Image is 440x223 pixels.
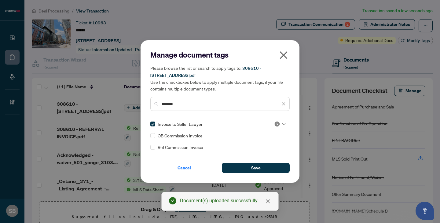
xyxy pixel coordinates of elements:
[150,50,290,60] h2: Manage document tags
[251,163,261,173] span: Save
[150,65,290,92] h5: Please browse the list or search to apply tags to: Use the checkboxes below to apply multiple doc...
[158,132,203,139] span: OB Commission Invoice
[274,121,286,127] span: Pending Review
[158,144,203,150] span: Ref Commission Invoice
[265,198,271,205] a: Close
[180,197,271,204] div: Document(s) uploaded successfully.
[281,102,286,106] span: close
[158,121,203,127] span: Invoice to Seller Lawyer
[279,50,288,60] span: close
[169,197,176,204] span: check-circle
[150,163,218,173] button: Cancel
[178,163,191,173] span: Cancel
[416,202,434,220] button: Open asap
[266,199,270,204] span: close
[222,163,290,173] button: Save
[274,121,280,127] img: status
